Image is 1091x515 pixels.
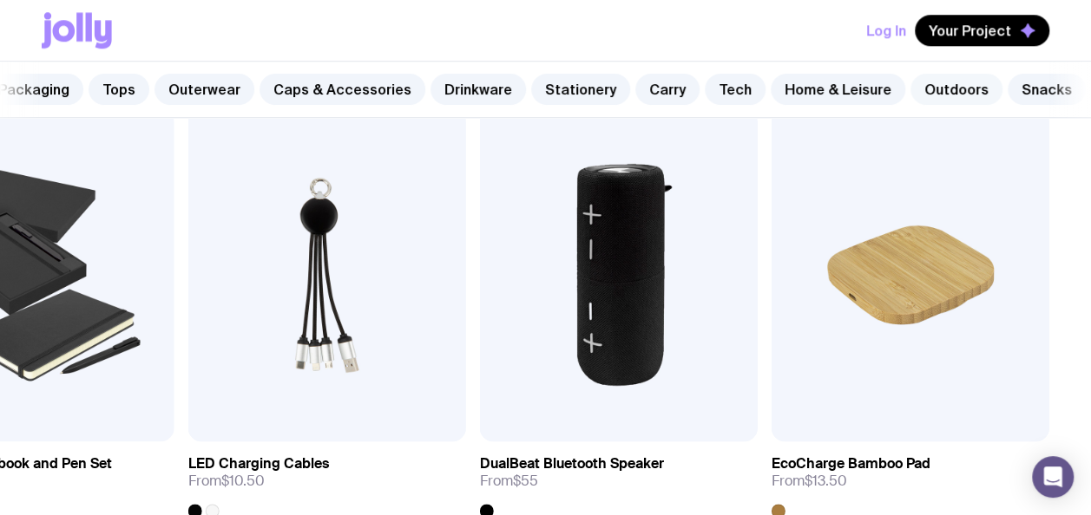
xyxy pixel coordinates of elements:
[430,74,526,105] a: Drinkware
[771,74,905,105] a: Home & Leisure
[772,473,847,490] span: From
[635,74,700,105] a: Carry
[929,22,1011,39] span: Your Project
[531,74,630,105] a: Stationery
[188,473,265,490] span: From
[480,473,538,490] span: From
[89,74,149,105] a: Tops
[513,472,538,490] span: $55
[915,15,1049,46] button: Your Project
[705,74,766,105] a: Tech
[772,455,930,473] h3: EcoCharge Bamboo Pad
[1008,74,1086,105] a: Snacks
[260,74,425,105] a: Caps & Accessories
[188,455,329,473] h3: LED Charging Cables
[480,455,664,473] h3: DualBeat Bluetooth Speaker
[1032,456,1074,498] div: Open Intercom Messenger
[910,74,1002,105] a: Outdoors
[154,74,254,105] a: Outerwear
[221,472,265,490] span: $10.50
[805,472,847,490] span: $13.50
[866,15,906,46] button: Log In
